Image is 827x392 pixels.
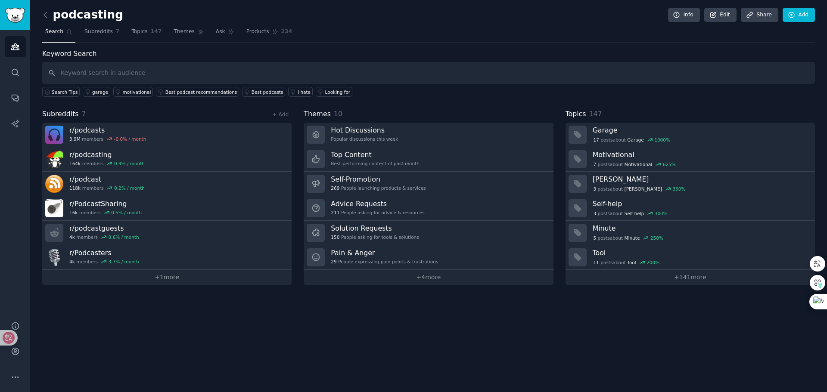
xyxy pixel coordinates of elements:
span: 29 [331,259,336,265]
img: GummySearch logo [5,8,25,23]
span: 10 [334,110,342,118]
span: Topics [131,28,147,36]
div: Looking for [325,89,351,95]
a: motivational [113,87,153,97]
h3: r/ podcast [69,175,145,184]
a: Edit [704,8,737,22]
span: 11 [593,259,599,265]
h3: Tool [593,248,809,257]
a: Advice Requests211People asking for advice & resources [304,196,553,221]
div: People asking for tools & solutions [331,234,419,240]
h3: Self-Promotion [331,175,426,184]
a: Hot DiscussionsPopular discussions this week [304,123,553,147]
a: [PERSON_NAME]3postsabout[PERSON_NAME]350% [566,172,815,196]
span: 3.9M [69,136,81,142]
h3: [PERSON_NAME] [593,175,809,184]
a: Best podcast recommendations [156,87,239,97]
a: r/podcast118kmembers0.2% / month [42,172,292,196]
a: +141more [566,270,815,285]
a: Motivational7postsaboutMotivational625% [566,147,815,172]
div: post s about [593,185,686,193]
span: Topics [566,109,586,120]
a: r/podcastguests4kmembers0.6% / month [42,221,292,245]
a: Themes [171,25,207,43]
span: 7 [116,28,120,36]
a: +4more [304,270,553,285]
span: 17 [593,137,599,143]
span: Motivational [625,161,653,167]
img: podcast [45,175,63,193]
a: Add [783,8,815,22]
div: members [69,210,142,216]
span: Self-help [625,210,644,216]
a: Solution Requests150People asking for tools & solutions [304,221,553,245]
div: members [69,161,145,167]
a: garage [83,87,110,97]
a: Search [42,25,75,43]
div: post s about [593,161,677,168]
a: r/podcasts3.9Mmembers-0.0% / month [42,123,292,147]
div: garage [92,89,108,95]
div: Best podcasts [252,89,283,95]
span: 147 [151,28,162,36]
a: Top ContentBest-performing content of past month [304,147,553,172]
a: Garage17postsaboutGarage1000% [566,123,815,147]
h3: r/ podcastguests [69,224,139,233]
span: 211 [331,210,339,216]
div: 200 % [647,259,659,265]
div: I hate [298,89,311,95]
a: Self-Promotion269People launching products & services [304,172,553,196]
h3: Advice Requests [331,199,424,208]
span: Subreddits [84,28,113,36]
h3: Garage [593,126,809,135]
div: post s about [593,136,671,144]
div: post s about [593,259,660,266]
h3: r/ podcasting [69,150,145,159]
img: podcasts [45,126,63,144]
span: Garage [627,137,644,143]
span: Subreddits [42,109,79,120]
span: 16k [69,210,78,216]
div: motivational [123,89,151,95]
div: post s about [593,210,668,217]
div: members [69,185,145,191]
a: I hate [288,87,313,97]
a: r/PodcastSharing16kmembers0.5% / month [42,196,292,221]
span: Minute [625,235,640,241]
a: r/Podcasters4kmembers3.7% / month [42,245,292,270]
span: 4k [69,259,75,265]
h3: Pain & Anger [331,248,438,257]
span: Ask [216,28,225,36]
a: + Add [272,111,289,117]
div: 250 % [650,235,663,241]
span: Tool [627,259,636,265]
div: 0.9 % / month [114,161,145,167]
img: Podcasters [45,248,63,266]
label: Keyword Search [42,49,96,58]
span: 3 [593,210,596,216]
span: 147 [589,110,602,118]
span: 269 [331,185,339,191]
a: Tool11postsaboutTool200% [566,245,815,270]
span: Products [246,28,269,36]
button: Search Tips [42,87,80,97]
a: Topics147 [128,25,165,43]
div: People asking for advice & resources [331,210,424,216]
div: 350 % [672,186,685,192]
div: 0.6 % / month [109,234,139,240]
a: Info [668,8,700,22]
div: 625 % [663,161,676,167]
span: [PERSON_NAME] [625,186,662,192]
div: Best-performing content of past month [331,161,420,167]
a: Self-help3postsaboutSelf-help300% [566,196,815,221]
a: Pain & Anger29People expressing pain points & frustrations [304,245,553,270]
a: r/podcasting164kmembers0.9% / month [42,147,292,172]
img: PodcastSharing [45,199,63,217]
span: 5 [593,235,596,241]
h2: podcasting [42,8,123,22]
span: 7 [593,161,596,167]
a: Ask [213,25,237,43]
span: 3 [593,186,596,192]
div: Best podcast recommendations [165,89,237,95]
img: podcasting [45,150,63,168]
